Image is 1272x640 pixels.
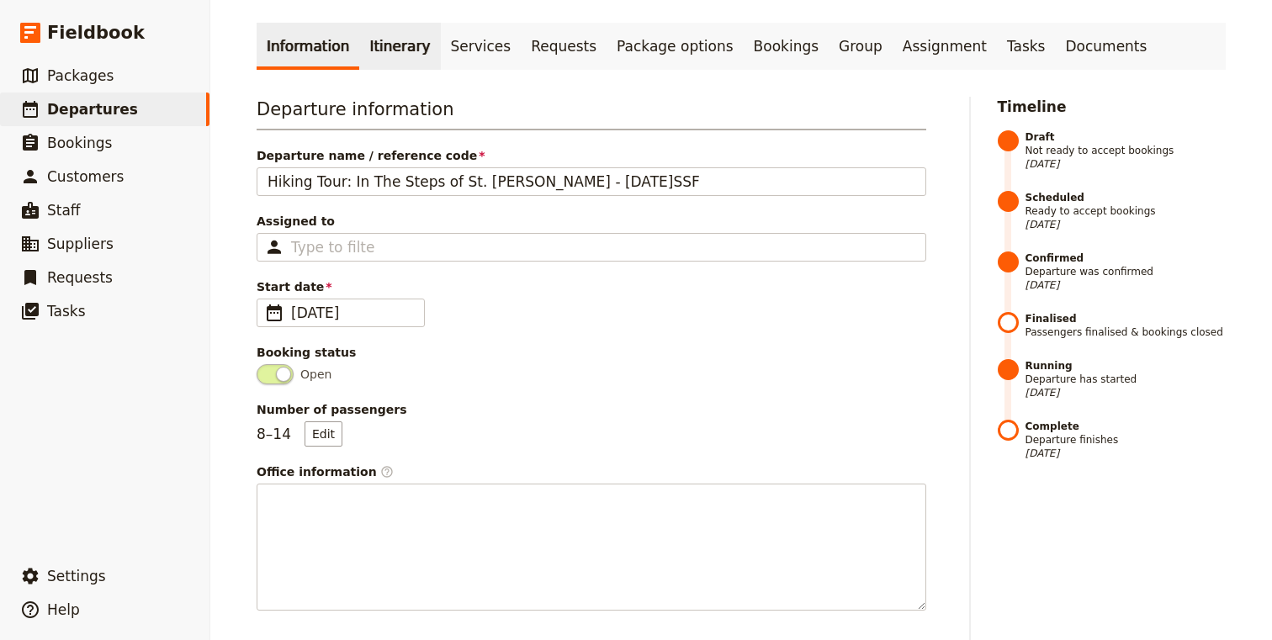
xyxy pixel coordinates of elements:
h3: Departure information [257,97,926,130]
button: Number of passengers8–14 [305,421,342,447]
a: Group [829,23,893,70]
span: Passengers finalised & bookings closed [1026,312,1227,339]
span: Help [47,601,80,618]
span: Departure has started [1026,359,1227,399]
span: Bookings [47,135,112,151]
span: Departure finishes [1026,420,1227,460]
span: [DATE] [1026,447,1227,460]
strong: Draft [1026,130,1227,144]
strong: Finalised [1026,312,1227,325]
a: Tasks [997,23,1056,70]
input: Assigned to [291,237,375,257]
span: Not ready to accept bookings [1026,130,1227,171]
span: Packages [47,67,114,84]
span: [DATE] [1026,218,1227,231]
span: Suppliers [47,235,114,252]
a: Requests [521,23,607,70]
span: Number of passengers [257,401,926,418]
span: Fieldbook [47,20,145,45]
span: [DATE] [1026,386,1227,399]
strong: Complete [1026,420,1227,433]
span: Open [300,366,331,383]
strong: Confirmed [1026,251,1227,265]
a: Documents [1055,23,1157,70]
strong: Running [1026,359,1227,373]
span: Tasks [47,303,86,320]
span: Departures [47,101,138,118]
span: [DATE] [1026,157,1227,171]
strong: Scheduled [1026,191,1227,204]
span: ​ [380,465,394,479]
div: Booking status [257,344,926,361]
span: [DATE] [1026,278,1227,292]
a: Services [441,23,522,70]
a: Itinerary [359,23,440,70]
p: 8 – 14 [257,421,342,447]
a: Assignment [893,23,997,70]
span: Departure was confirmed [1026,251,1227,292]
div: Office information [257,463,926,480]
span: Customers [47,168,124,185]
span: Staff [47,202,81,219]
h2: Timeline [998,97,1227,117]
span: ​ [264,303,284,323]
span: [DATE] [291,303,414,323]
input: Departure name / reference code [257,167,926,196]
a: Information [257,23,359,70]
span: Requests [47,269,113,286]
a: Bookings [744,23,829,70]
span: Assigned to [257,213,926,230]
span: Settings [47,568,106,584]
span: Departure name / reference code [257,147,926,164]
a: Package options [607,23,743,70]
span: Ready to accept bookings [1026,191,1227,231]
span: Start date [257,278,926,295]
